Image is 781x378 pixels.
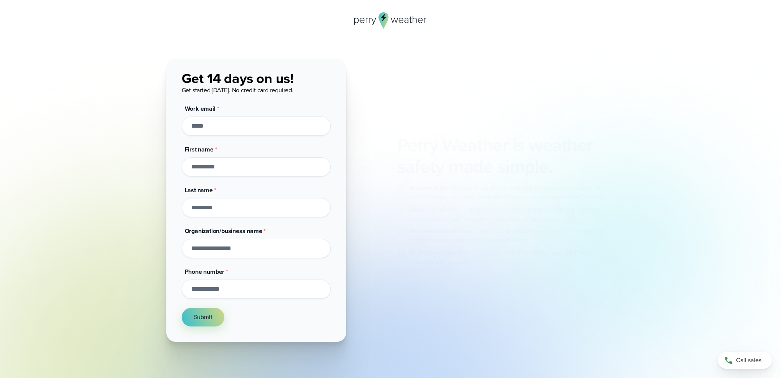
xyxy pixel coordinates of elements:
[194,313,212,322] span: Submit
[718,352,772,369] a: Call sales
[182,86,293,95] span: Get started [DATE]. No credit card required.
[182,308,225,326] button: Submit
[182,68,293,88] span: Get 14 days on us!
[185,104,216,113] span: Work email
[736,356,761,365] span: Call sales
[185,226,262,235] span: Organization/business name
[185,267,225,276] span: Phone number
[185,186,213,195] span: Last name
[185,145,214,154] span: First name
